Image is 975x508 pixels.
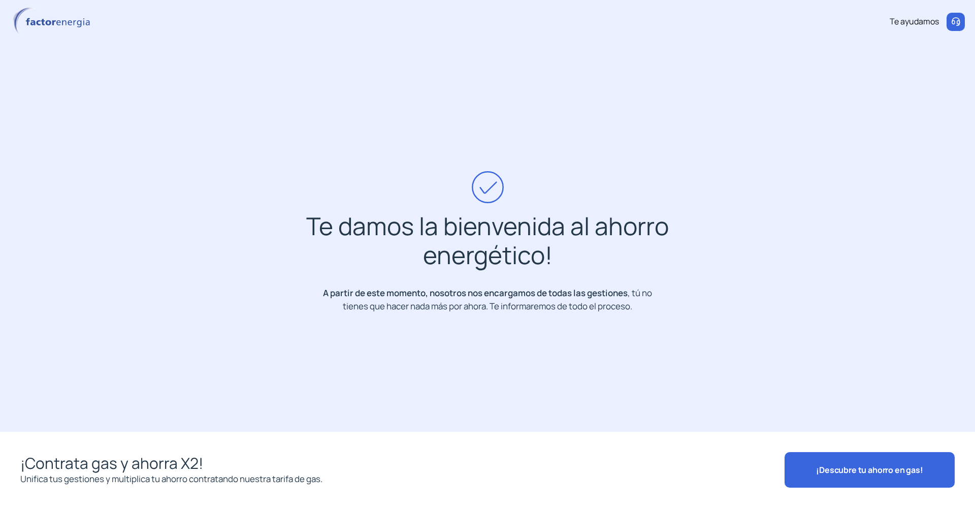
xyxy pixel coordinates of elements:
strong: A partir de este momento, nosotros nos encargamos de todas las gestiones [323,287,628,299]
p: Unifica tus gestiones y multiplica tu ahorro contratando nuestra tarifa de gas. [20,472,769,486]
img: logo factor [10,7,96,37]
p: , tú no tienes que hacer nada más por ahora. Te informaremos de todo el proceso. [302,276,673,323]
h2: Te damos la bienvenida al ahorro energético! [302,211,673,270]
img: llamar [951,17,961,27]
p: ¡Contrata gas y ahorra X2! [20,454,769,472]
img: success [471,171,504,204]
button: ¡Descubre tu ahorro en gas! [785,452,955,488]
div: Te ayudamos [890,15,939,28]
span: ¡Descubre tu ahorro en gas! [816,464,923,475]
